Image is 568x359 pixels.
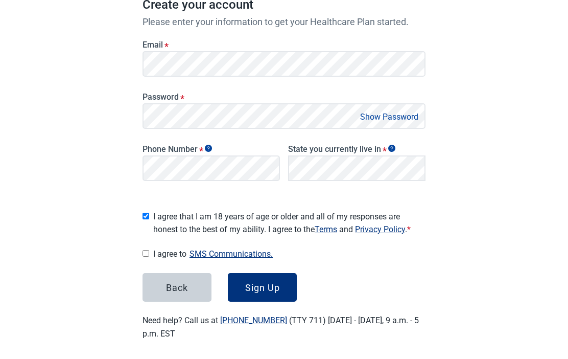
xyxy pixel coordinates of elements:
[143,40,425,50] label: Email
[143,92,425,102] label: Password
[153,210,425,236] span: I agree that I am 18 years of age or older and all of my responses are honest to the best of my a...
[143,273,211,302] button: Back
[228,273,297,302] button: Sign Up
[143,316,419,338] label: Need help? Call us at (TTY 711) [DATE] - [DATE], 9 a.m. - 5 p.m. EST
[186,247,276,261] button: Show SMS communications details
[245,282,280,293] div: Sign Up
[220,316,287,325] a: [PHONE_NUMBER]
[388,145,395,152] span: Show tooltip
[355,225,405,234] a: Read our Privacy Policy
[288,144,425,154] label: State you currently live in
[166,282,188,293] div: Back
[153,247,425,261] span: I agree to
[315,225,337,234] a: Read our Terms of Service
[205,145,212,152] span: Show tooltip
[143,15,425,29] p: Please enter your information to get your Healthcare Plan started.
[357,110,421,124] button: Show Password
[143,144,280,154] label: Phone Number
